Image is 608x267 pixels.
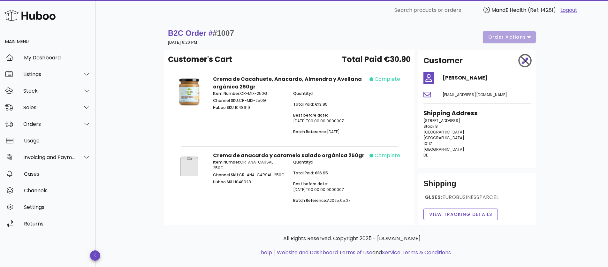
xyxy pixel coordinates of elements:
[213,172,239,178] span: Channel SKU:
[261,249,272,256] a: help
[423,179,531,194] div: Shipping
[423,194,531,206] div: GLSES:
[423,124,438,129] span: Stock 8
[443,74,531,82] h4: [PERSON_NAME]
[169,235,535,242] p: All Rights Reserved. Copyright 2025 - [DOMAIN_NAME]
[24,221,91,227] div: Returns
[4,9,56,22] img: Huboo Logo
[23,121,75,127] div: Orders
[173,75,205,108] img: Product Image
[213,105,285,111] p: 1048919
[375,75,400,83] span: complete
[442,194,498,201] span: EUROBUSINESSPARCEL
[213,179,285,185] p: 1048928
[213,159,240,165] span: Item Number:
[423,147,464,152] span: [GEOGRAPHIC_DATA]
[24,204,91,210] div: Settings
[423,55,463,66] h2: Customer
[491,6,526,14] span: MandE Health
[168,54,232,65] span: Customer's Cart
[423,152,428,158] span: DE
[423,129,464,135] span: [GEOGRAPHIC_DATA]
[528,6,556,14] span: (Ref: 14281)
[24,171,91,177] div: Cases
[342,54,411,65] span: Total Paid €30.90
[23,104,75,111] div: Sales
[293,112,328,118] span: Best before date:
[382,249,451,256] a: Service Terms & Conditions
[293,91,312,96] span: Quantity:
[293,112,366,124] p: [DATE]T00:00:00.000000Z
[293,198,327,203] span: Batch Reference:
[277,249,372,256] a: Website and Dashboard Terms of Use
[293,129,366,135] p: [DATE]
[213,91,285,96] p: CR-MIX-250G
[275,249,451,256] li: and
[293,91,366,96] p: 1
[23,71,75,77] div: Listings
[293,181,328,187] span: Best before date:
[423,135,464,141] span: [GEOGRAPHIC_DATA]
[293,181,366,193] p: [DATE]T00:00:00.000000Z
[293,129,327,134] span: Batch Reference:
[168,29,234,37] strong: B2C Order #
[213,159,285,171] p: CR-ANA-CARSAL-250G
[24,55,91,61] div: My Dashboard
[293,198,366,203] p: A2025.05.27
[213,98,285,103] p: CR-MIX-250G
[293,102,328,107] span: Total Paid: €13.95
[24,138,91,144] div: Usage
[23,154,75,160] div: Invoicing and Payments
[213,179,235,185] span: Huboo SKU:
[213,152,364,159] strong: Crema de anacardo y caramelo salado orgánica 250gr
[423,118,460,123] span: [STREET_ADDRESS]
[293,159,366,165] p: 1
[375,152,400,159] span: complete
[423,109,531,118] h3: Shipping Address
[168,40,197,45] small: [DATE] 6:20 PM
[213,98,239,103] span: Channel SKU:
[423,209,498,220] button: View Tracking details
[173,152,205,181] img: Product Image
[24,187,91,194] div: Channels
[293,159,312,165] span: Quantity:
[429,211,492,218] span: View Tracking details
[23,88,75,94] div: Stock
[293,170,328,176] span: Total Paid: €16.95
[560,6,577,14] a: Logout
[213,172,285,178] p: CR-ANA-CARSAL-250G
[213,75,362,90] strong: Crema de Cacahuete, Anacardo, Almendra y Avellana orgánica 250gr
[423,141,432,146] span: 10117
[213,91,240,96] span: Item Number:
[213,105,235,110] span: Huboo SKU:
[213,29,234,37] span: #1007
[443,92,507,97] span: [EMAIL_ADDRESS][DOMAIN_NAME]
